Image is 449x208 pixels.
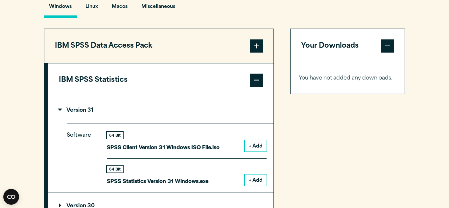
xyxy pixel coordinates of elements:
[48,97,273,124] summary: Version 31
[48,63,273,97] button: IBM SPSS Statistics
[299,74,396,83] p: You have not added any downloads.
[67,131,96,180] p: Software
[107,132,123,139] div: 64 Bit
[291,63,405,94] div: Your Downloads
[107,176,208,186] p: SPSS Statistics Version 31 Windows.exe
[245,174,267,186] button: + Add
[107,166,123,173] div: 64 Bit
[3,189,19,205] button: Open CMP widget
[59,108,93,113] p: Version 31
[291,29,405,63] button: Your Downloads
[44,29,273,63] button: IBM SPSS Data Access Pack
[107,142,220,152] p: SPSS Client Version 31 Windows ISO File.iso
[245,140,267,151] button: + Add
